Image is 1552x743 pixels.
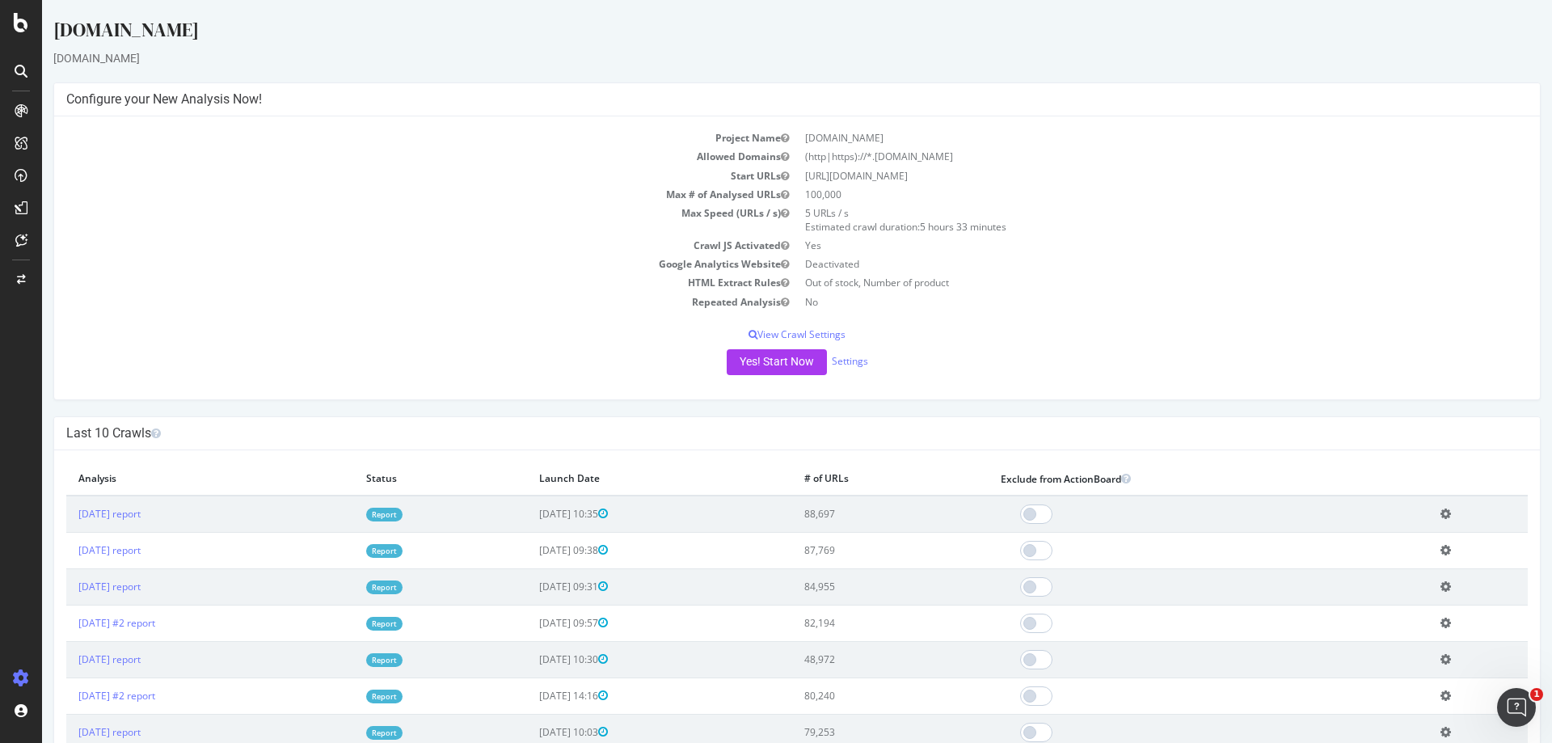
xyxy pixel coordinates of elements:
[24,147,755,166] td: Allowed Domains
[324,580,361,594] a: Report
[312,462,485,496] th: Status
[36,580,99,593] a: [DATE] report
[36,507,99,521] a: [DATE] report
[750,605,946,641] td: 82,194
[36,725,99,739] a: [DATE] report
[497,580,566,593] span: [DATE] 09:31
[36,689,113,703] a: [DATE] #2 report
[755,167,1486,185] td: [URL][DOMAIN_NAME]
[497,652,566,666] span: [DATE] 10:30
[755,147,1486,166] td: (http|https)://*.[DOMAIN_NAME]
[24,167,755,185] td: Start URLs
[24,462,312,496] th: Analysis
[685,349,785,375] button: Yes! Start Now
[485,462,750,496] th: Launch Date
[324,726,361,740] a: Report
[750,496,946,533] td: 88,697
[1497,688,1536,727] iframe: Intercom live chat
[36,616,113,630] a: [DATE] #2 report
[497,725,566,739] span: [DATE] 10:03
[36,543,99,557] a: [DATE] report
[755,273,1486,292] td: Out of stock, Number of product
[750,568,946,605] td: 84,955
[24,327,1486,341] p: View Crawl Settings
[750,532,946,568] td: 87,769
[36,652,99,666] a: [DATE] report
[497,543,566,557] span: [DATE] 09:38
[497,616,566,630] span: [DATE] 09:57
[755,129,1486,147] td: [DOMAIN_NAME]
[324,544,361,558] a: Report
[24,273,755,292] td: HTML Extract Rules
[755,293,1486,311] td: No
[24,185,755,204] td: Max # of Analysed URLs
[755,204,1486,236] td: 5 URLs / s Estimated crawl duration:
[750,641,946,678] td: 48,972
[11,16,1499,50] div: [DOMAIN_NAME]
[790,354,826,368] a: Settings
[750,462,946,496] th: # of URLs
[324,653,361,667] a: Report
[24,204,755,236] td: Max Speed (URLs / s)
[750,678,946,714] td: 80,240
[497,507,566,521] span: [DATE] 10:35
[324,690,361,703] a: Report
[24,236,755,255] td: Crawl JS Activated
[24,129,755,147] td: Project Name
[755,185,1486,204] td: 100,000
[324,617,361,631] a: Report
[755,236,1486,255] td: Yes
[11,50,1499,66] div: [DOMAIN_NAME]
[947,462,1387,496] th: Exclude from ActionBoard
[755,255,1486,273] td: Deactivated
[1530,688,1543,701] span: 1
[24,255,755,273] td: Google Analytics Website
[24,425,1486,441] h4: Last 10 Crawls
[324,508,361,521] a: Report
[24,91,1486,108] h4: Configure your New Analysis Now!
[878,220,964,234] span: 5 hours 33 minutes
[497,689,566,703] span: [DATE] 14:16
[24,293,755,311] td: Repeated Analysis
